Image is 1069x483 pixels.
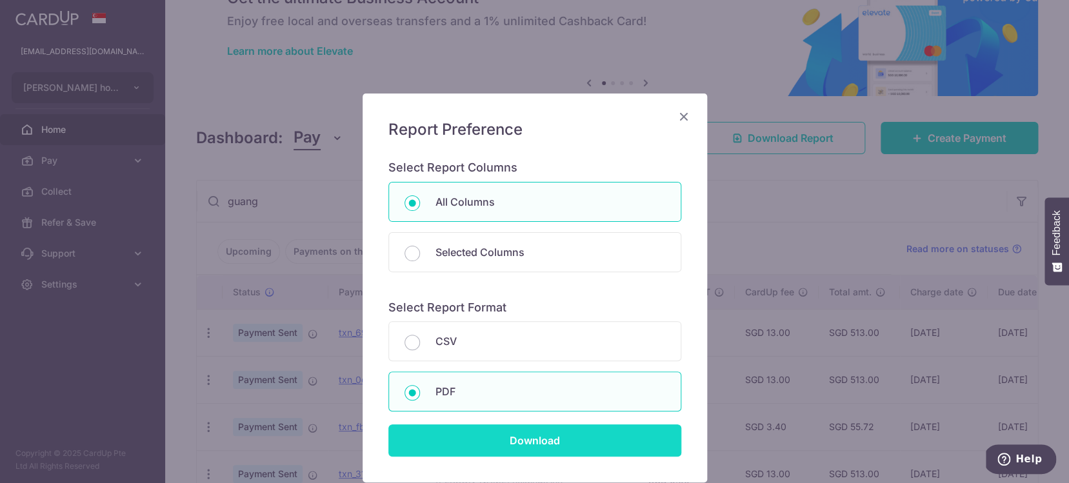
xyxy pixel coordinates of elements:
p: Selected Columns [435,244,665,260]
span: Feedback [1051,210,1063,255]
button: Feedback - Show survey [1044,197,1069,285]
p: PDF [435,384,665,399]
h6: Select Report Format [388,301,681,315]
iframe: Opens a widget where you can find more information [986,444,1056,477]
button: Close [676,109,692,124]
input: Download [388,424,681,457]
h5: Report Preference [388,119,681,140]
p: All Columns [435,194,665,210]
p: CSV [435,333,665,349]
h6: Select Report Columns [388,161,681,175]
